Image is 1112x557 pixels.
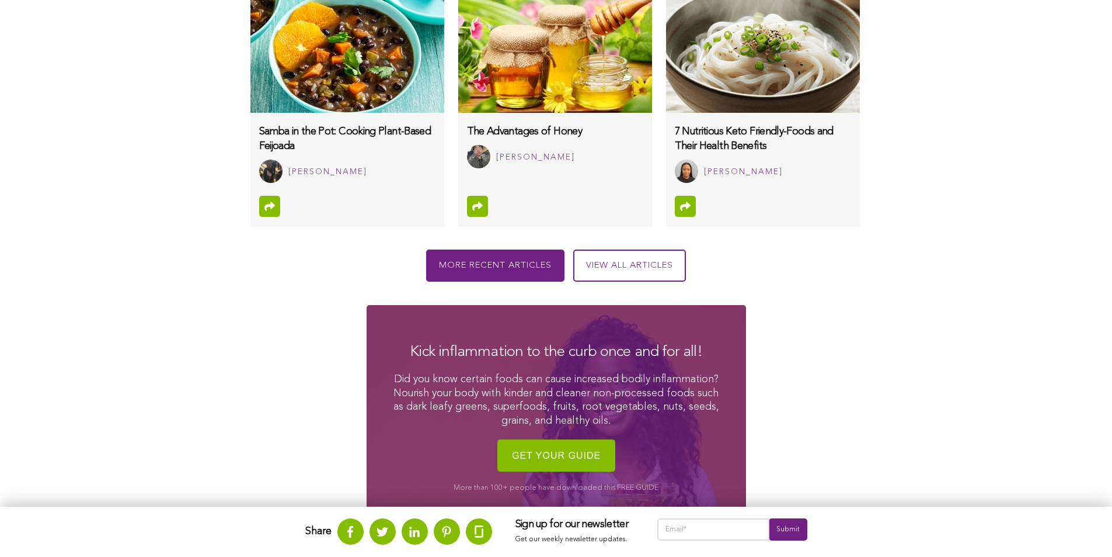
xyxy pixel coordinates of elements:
[390,341,723,362] h2: Kick inflammation to the curb once and for all!
[573,250,686,282] a: View all articles
[657,518,770,541] input: Email*
[390,373,723,428] p: Did you know certain foods can cause increased bodily inflammation? Nourish your body with kinder...
[305,526,332,537] strong: Share
[467,145,490,168] img: Phillip Nguyen
[475,525,483,538] img: glassdoor.svg
[259,160,283,183] img: Alexis Fedrick
[390,483,723,493] p: More than 100+ people have downloaded this FREE GUIDE
[250,113,444,192] a: Samba in the Pot: Cooking Plant-Based Feijoada Alexis Fedrick [PERSON_NAME]
[426,250,564,282] div: More recent articles
[458,113,652,177] a: The Advantages of Honey Phillip Nguyen [PERSON_NAME]
[259,124,435,154] h3: Samba in the Pot: Cooking Plant-Based Feijoada
[704,165,783,179] div: [PERSON_NAME]
[675,160,698,183] img: Satya Benoit
[675,124,851,154] h3: 7 Nutritious Keto Friendly-Foods and Their Health Benefits
[288,165,367,179] div: [PERSON_NAME]
[515,518,634,531] h3: Sign up for our newsletter
[497,434,615,478] img: Get your guide
[1054,501,1112,557] iframe: Chat Widget
[666,113,860,192] a: 7 Nutritious Keto Friendly-Foods and Their Health Benefits Satya Benoit [PERSON_NAME]
[769,518,807,541] input: Submit
[467,124,643,139] h3: The Advantages of Honey
[515,534,634,546] p: Get our weekly newsletter updates.
[496,150,575,165] div: [PERSON_NAME]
